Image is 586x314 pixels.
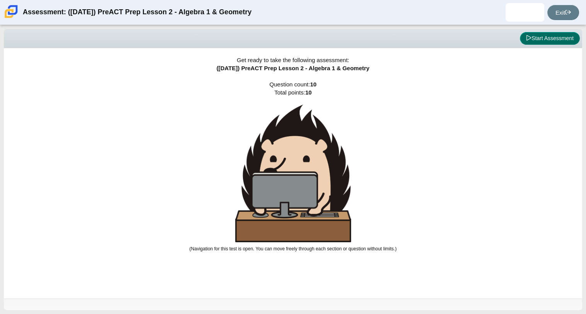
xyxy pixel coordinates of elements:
[3,3,19,20] img: Carmen School of Science & Technology
[305,89,312,96] b: 10
[237,57,349,63] span: Get ready to take the following assessment:
[235,105,351,242] img: hedgehog-behind-computer-large.png
[520,32,580,45] button: Start Assessment
[310,81,317,88] b: 10
[217,65,370,71] span: ([DATE]) PreACT Prep Lesson 2 - Algebra 1 & Geometry
[189,81,396,252] span: Question count: Total points:
[547,5,579,20] a: Exit
[23,3,251,22] div: Assessment: ([DATE]) PreACT Prep Lesson 2 - Algebra 1 & Geometry
[3,14,19,21] a: Carmen School of Science & Technology
[189,246,396,252] small: (Navigation for this test is open. You can move freely through each section or question without l...
[519,6,531,19] img: jaheim.lockwood.S6ODNL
